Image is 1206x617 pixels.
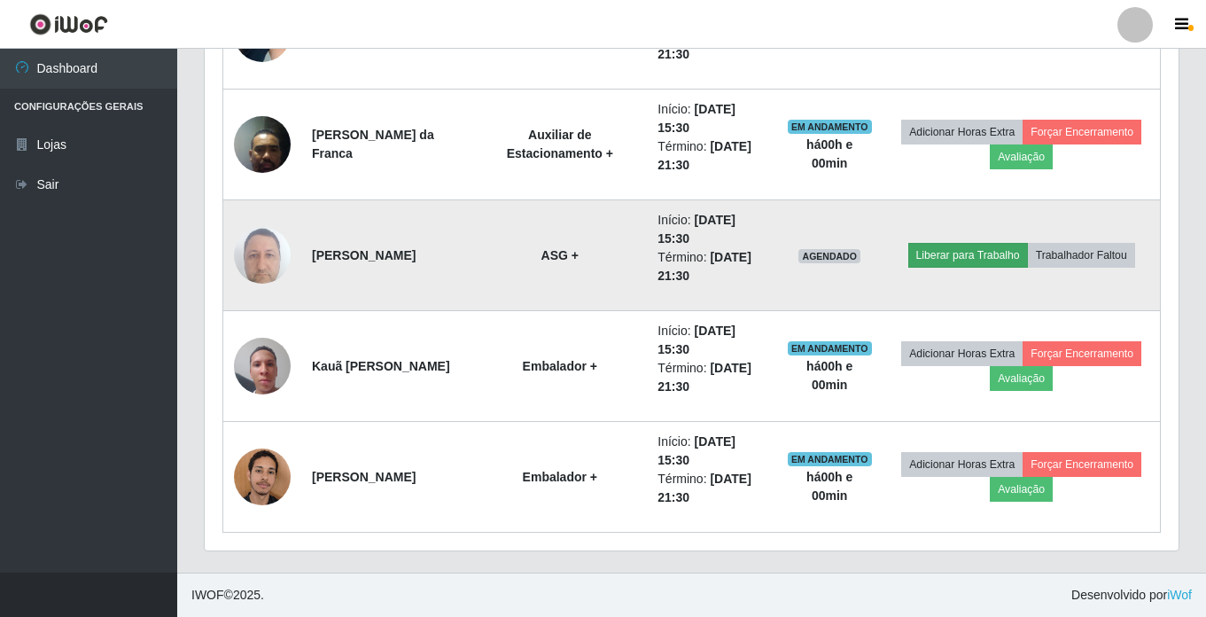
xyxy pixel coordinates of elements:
[1023,452,1141,477] button: Forçar Encerramento
[990,144,1053,169] button: Avaliação
[1023,120,1141,144] button: Forçar Encerramento
[657,324,735,356] time: [DATE] 15:30
[657,470,766,507] li: Término:
[312,248,416,262] strong: [PERSON_NAME]
[806,359,852,392] strong: há 00 h e 00 min
[908,243,1028,268] button: Liberar para Trabalho
[1023,341,1141,366] button: Forçar Encerramento
[312,470,416,484] strong: [PERSON_NAME]
[312,128,434,160] strong: [PERSON_NAME] da Franca
[1028,243,1135,268] button: Trabalhador Faltou
[541,248,579,262] strong: ASG +
[657,359,766,396] li: Término:
[657,322,766,359] li: Início:
[234,217,291,293] img: 1736086638686.jpeg
[990,477,1053,502] button: Avaliação
[657,100,766,137] li: Início:
[657,248,766,285] li: Término:
[1167,588,1192,602] a: iWof
[788,120,872,134] span: EM ANDAMENTO
[806,470,852,503] strong: há 00 h e 00 min
[657,102,735,135] time: [DATE] 15:30
[234,106,291,182] img: 1692747616301.jpeg
[191,588,224,602] span: IWOF
[901,341,1023,366] button: Adicionar Horas Extra
[657,137,766,175] li: Término:
[657,211,766,248] li: Início:
[29,13,108,35] img: CoreUI Logo
[234,439,291,514] img: 1736790726296.jpeg
[657,433,766,470] li: Início:
[901,120,1023,144] button: Adicionar Horas Extra
[507,128,613,160] strong: Auxiliar de Estacionamento +
[523,470,597,484] strong: Embalador +
[657,434,735,467] time: [DATE] 15:30
[523,359,597,373] strong: Embalador +
[990,366,1053,391] button: Avaliação
[806,137,852,170] strong: há 00 h e 00 min
[788,341,872,355] span: EM ANDAMENTO
[312,359,450,373] strong: Kauã [PERSON_NAME]
[788,452,872,466] span: EM ANDAMENTO
[798,249,860,263] span: AGENDADO
[901,452,1023,477] button: Adicionar Horas Extra
[657,213,735,246] time: [DATE] 15:30
[1071,586,1192,605] span: Desenvolvido por
[234,328,291,403] img: 1751915623822.jpeg
[191,586,264,605] span: © 2025 .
